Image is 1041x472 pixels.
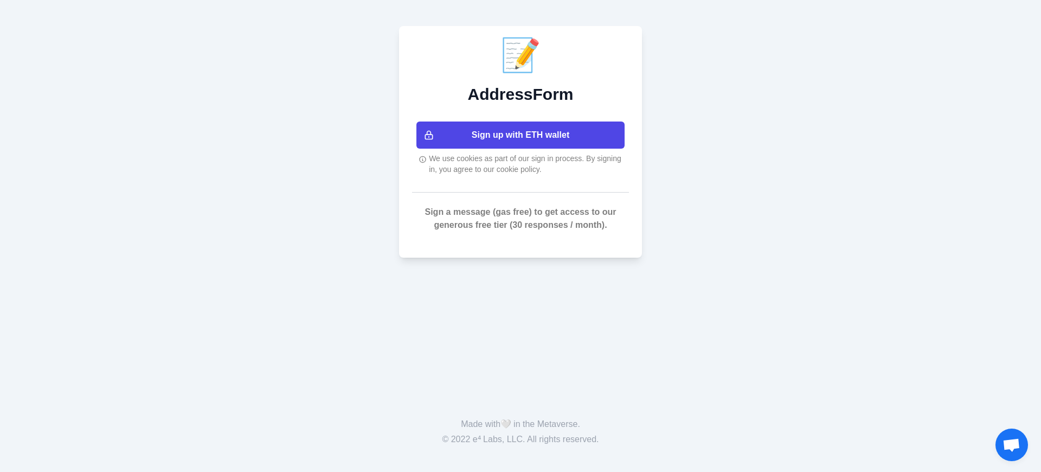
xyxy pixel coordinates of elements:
div: 📝 [412,39,629,72]
button: Sign up with ETH wallet [416,122,625,149]
p: Made with in the Metaverse. [17,418,1024,431]
p: © 2022 e⁴ Labs, LLC. All rights reserved. [17,433,1024,446]
span: 🤍 [500,419,511,429]
p: Sign a message (gas free) to get access to our generous free tier (30 responses / month). [412,206,629,232]
h2: AddressForm [412,85,629,104]
a: Open chat [995,429,1028,461]
div: We use cookies as part of our sign in process. By signing in, you agree to our cookie policy. [412,153,629,175]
